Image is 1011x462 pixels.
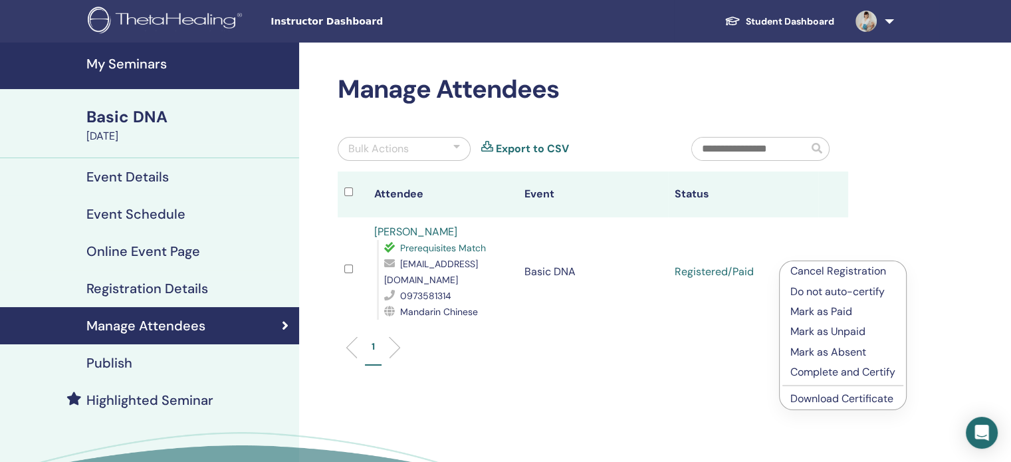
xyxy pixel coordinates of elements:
[372,340,375,354] p: 1
[496,141,569,157] a: Export to CSV
[86,281,208,296] h4: Registration Details
[518,172,668,217] th: Event
[790,304,895,320] p: Mark as Paid
[790,392,893,405] a: Download Certificate
[400,290,451,302] span: 0973581314
[384,258,478,286] span: [EMAIL_ADDRESS][DOMAIN_NAME]
[78,106,299,144] a: Basic DNA[DATE]
[966,417,998,449] div: Open Intercom Messenger
[790,344,895,360] p: Mark as Absent
[86,318,205,334] h4: Manage Attendees
[518,217,668,326] td: Basic DNA
[668,172,818,217] th: Status
[790,364,895,380] p: Complete and Certify
[368,172,518,217] th: Attendee
[790,284,895,300] p: Do not auto-certify
[86,392,213,408] h4: Highlighted Seminar
[400,306,478,318] span: Mandarin Chinese
[86,206,185,222] h4: Event Schedule
[86,128,291,144] div: [DATE]
[271,15,470,29] span: Instructor Dashboard
[86,169,169,185] h4: Event Details
[86,56,291,72] h4: My Seminars
[338,74,848,105] h2: Manage Attendees
[86,243,200,259] h4: Online Event Page
[725,15,740,27] img: graduation-cap-white.svg
[88,7,247,37] img: logo.png
[374,225,457,239] a: [PERSON_NAME]
[86,355,132,371] h4: Publish
[790,263,895,279] p: Cancel Registration
[714,9,845,34] a: Student Dashboard
[855,11,877,32] img: default.jpg
[348,141,409,157] div: Bulk Actions
[790,324,895,340] p: Mark as Unpaid
[86,106,291,128] div: Basic DNA
[400,242,486,254] span: Prerequisites Match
